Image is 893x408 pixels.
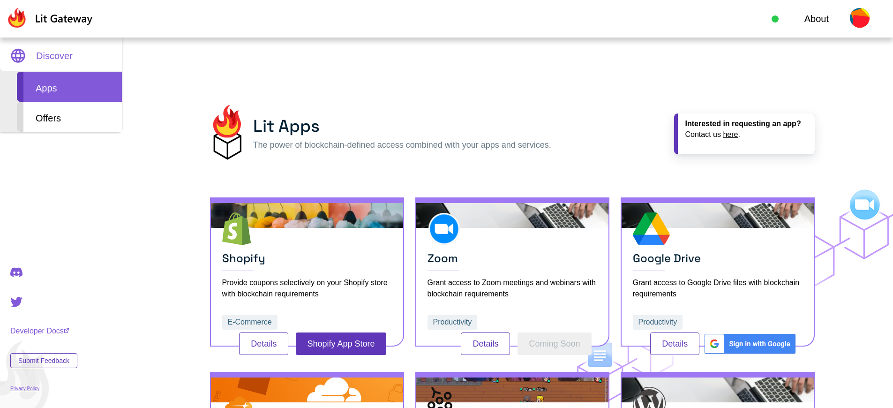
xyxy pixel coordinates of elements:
button: Details [650,332,699,355]
div: Grant access to Google Drive files with blockchain requirements [633,277,803,300]
a: here [723,130,738,138]
button: Shopify App Store [296,332,386,355]
button: Details [461,332,510,355]
div: Interested in requesting an app? [685,119,807,128]
h3: Shopify [222,251,392,271]
h3: Google Drive [633,251,803,271]
img: Lit Gateway Logo [6,8,93,28]
div: Provide coupons selectively on your Shopify store with blockchain requirements [222,277,392,300]
img: dCkmojKE6zbGcmiyRNzj4lqTqCyrltJmwHfQAQJ2+1e5Hc1S5JlQniey71zbI5hTg5hFRjn5LkTVCC3NVpztmZySJJldUuSaU... [210,105,244,160]
div: Offers [17,102,122,132]
button: Productivity [633,315,683,330]
span: Discover [36,49,73,63]
div: Apps [17,72,122,102]
div: Grant access to Zoom meetings and webinars with blockchain requirements [428,277,597,300]
h5: The power of blockchain-defined access combined with your apps and services. [253,139,551,151]
h3: Zoom [428,251,597,271]
a: Privacy Policy [10,386,77,391]
button: Submit Feedback [10,353,77,368]
img: AebmxjtTus0OAAAAAElFTkSuQmCC [703,332,796,355]
button: Details [239,332,288,355]
a: About [804,12,829,26]
button: Productivity [428,315,478,330]
button: E-Commerce [222,315,278,330]
div: Contact us . [685,130,807,139]
a: Developer Docs [10,327,77,335]
h2: Lit Apps [253,113,551,139]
